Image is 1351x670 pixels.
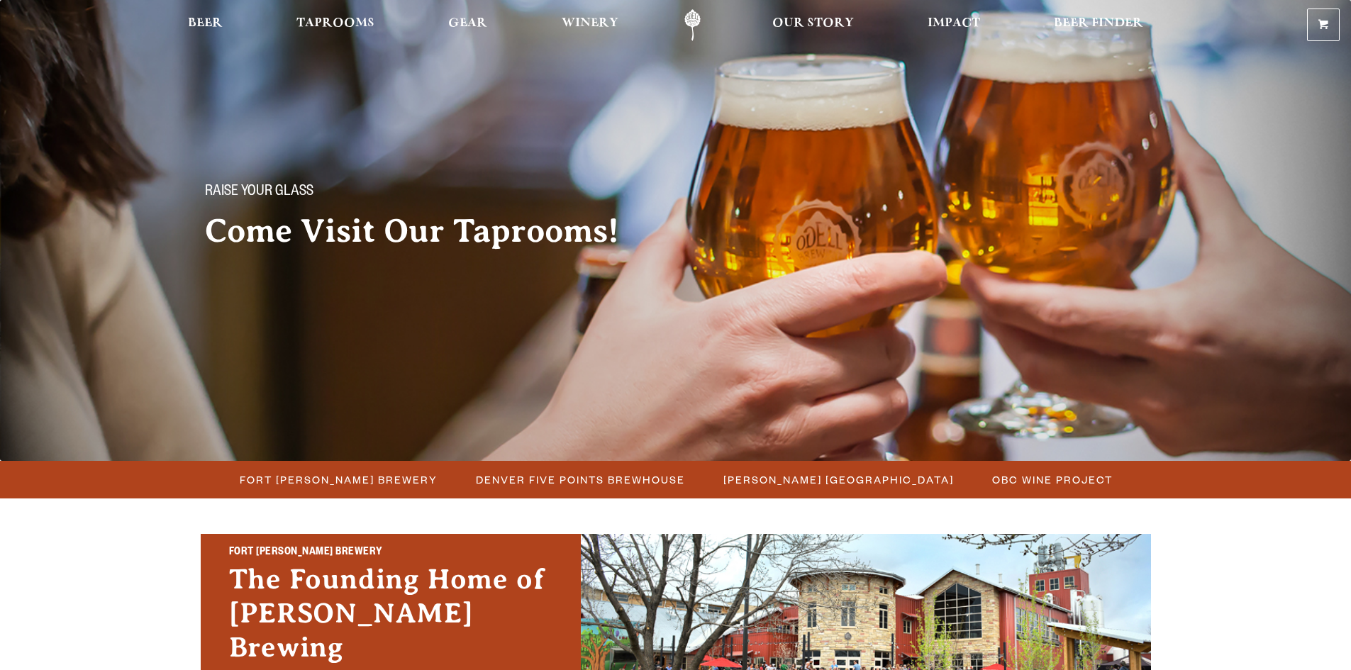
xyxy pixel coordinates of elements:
[231,469,445,490] a: Fort [PERSON_NAME] Brewery
[205,184,313,202] span: Raise your glass
[205,213,647,249] h2: Come Visit Our Taprooms!
[467,469,692,490] a: Denver Five Points Brewhouse
[439,9,496,41] a: Gear
[992,469,1113,490] span: OBC Wine Project
[188,18,223,29] span: Beer
[918,9,989,41] a: Impact
[715,469,961,490] a: [PERSON_NAME] [GEOGRAPHIC_DATA]
[448,18,487,29] span: Gear
[666,9,719,41] a: Odell Home
[928,18,980,29] span: Impact
[179,9,232,41] a: Beer
[552,9,628,41] a: Winery
[296,18,374,29] span: Taprooms
[723,469,954,490] span: [PERSON_NAME] [GEOGRAPHIC_DATA]
[763,9,863,41] a: Our Story
[1045,9,1152,41] a: Beer Finder
[984,469,1120,490] a: OBC Wine Project
[287,9,384,41] a: Taprooms
[229,544,552,562] h2: Fort [PERSON_NAME] Brewery
[240,469,438,490] span: Fort [PERSON_NAME] Brewery
[562,18,618,29] span: Winery
[772,18,854,29] span: Our Story
[1054,18,1143,29] span: Beer Finder
[476,469,685,490] span: Denver Five Points Brewhouse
